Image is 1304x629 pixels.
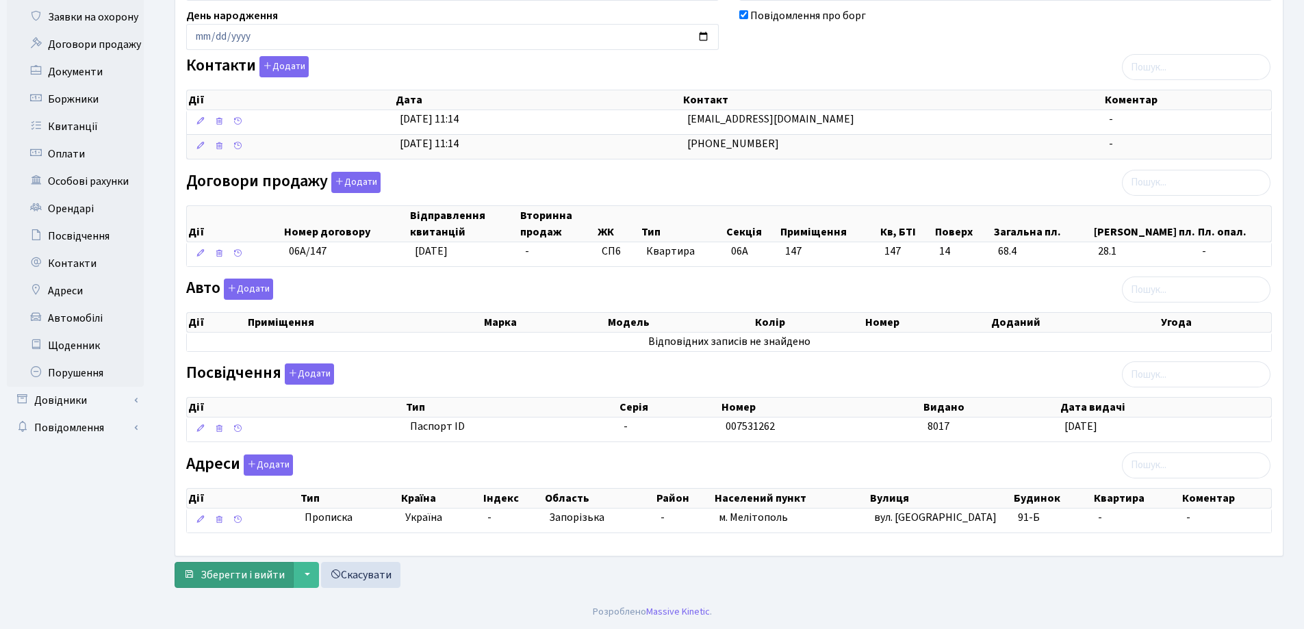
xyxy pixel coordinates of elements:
[7,31,144,58] a: Договори продажу
[7,86,144,113] a: Боржники
[934,206,993,242] th: Поверх
[593,604,712,619] div: Розроблено .
[186,279,273,300] label: Авто
[993,206,1093,242] th: Загальна пл.
[244,454,293,476] button: Адреси
[187,333,1271,351] td: Відповідних записів не знайдено
[525,244,529,259] span: -
[1202,244,1266,259] span: -
[7,387,144,414] a: Довідники
[869,489,1012,508] th: Вулиця
[1092,206,1197,242] th: [PERSON_NAME] пл.
[596,206,641,242] th: ЖК
[409,206,519,242] th: Відправлення квитанцій
[482,489,544,508] th: Індекс
[283,206,409,242] th: Номер договору
[405,398,618,417] th: Тип
[990,313,1160,332] th: Доданий
[289,244,327,259] span: 06А/147
[939,244,987,259] span: 14
[785,244,802,259] span: 147
[720,398,922,417] th: Номер
[7,250,144,277] a: Контакти
[400,136,459,151] span: [DATE] 11:14
[1109,112,1113,127] span: -
[1018,510,1040,525] span: 91-Б
[186,363,334,385] label: Посвідчення
[687,112,854,127] span: [EMAIL_ADDRESS][DOMAIN_NAME]
[187,206,283,242] th: Дії
[7,414,144,441] a: Повідомлення
[7,113,144,140] a: Квитанції
[719,510,788,525] span: м. Мелітополь
[713,489,869,508] th: Населений пункт
[1059,398,1271,417] th: Дата видачі
[1122,170,1270,196] input: Пошук...
[754,313,864,332] th: Колір
[285,363,334,385] button: Посвідчення
[1109,136,1113,151] span: -
[224,279,273,300] button: Авто
[281,361,334,385] a: Додати
[998,244,1088,259] span: 68.4
[331,172,381,193] button: Договори продажу
[1181,489,1271,508] th: Коментар
[7,140,144,168] a: Оплати
[1197,206,1271,242] th: Пл. опал.
[201,567,285,582] span: Зберегти і вийти
[864,313,990,332] th: Номер
[7,305,144,332] a: Автомобілі
[394,90,682,110] th: Дата
[187,489,299,508] th: Дії
[1092,489,1181,508] th: Квартира
[400,489,482,508] th: Країна
[186,8,278,24] label: День народження
[240,452,293,476] a: Додати
[544,489,655,508] th: Область
[731,244,748,259] span: 06А
[259,56,309,77] button: Контакти
[549,510,604,525] span: Запорізька
[1098,510,1102,525] span: -
[7,332,144,359] a: Щоденник
[7,359,144,387] a: Порушення
[655,489,713,508] th: Район
[1103,90,1271,110] th: Коментар
[884,244,928,259] span: 147
[186,56,309,77] label: Контакти
[682,90,1103,110] th: Контакт
[186,172,381,193] label: Договори продажу
[624,419,628,434] span: -
[187,90,394,110] th: Дії
[602,244,635,259] span: СП6
[305,510,353,526] span: Прописка
[7,168,144,195] a: Особові рахунки
[928,419,949,434] span: 8017
[726,419,775,434] span: 007531262
[646,244,720,259] span: Квартира
[640,206,724,242] th: Тип
[187,398,405,417] th: Дії
[1160,313,1271,332] th: Угода
[175,562,294,588] button: Зберегти і вийти
[487,510,491,525] span: -
[186,454,293,476] label: Адреси
[779,206,878,242] th: Приміщення
[7,222,144,250] a: Посвідчення
[874,510,997,525] span: вул. [GEOGRAPHIC_DATA]
[618,398,720,417] th: Серія
[328,169,381,193] a: Додати
[246,313,483,332] th: Приміщення
[606,313,753,332] th: Модель
[400,112,459,127] span: [DATE] 11:14
[321,562,400,588] a: Скасувати
[187,313,246,332] th: Дії
[646,604,710,619] a: Massive Kinetic
[405,510,476,526] span: Україна
[922,398,1059,417] th: Видано
[299,489,400,508] th: Тип
[661,510,665,525] span: -
[1186,510,1190,525] span: -
[7,3,144,31] a: Заявки на охорону
[7,58,144,86] a: Документи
